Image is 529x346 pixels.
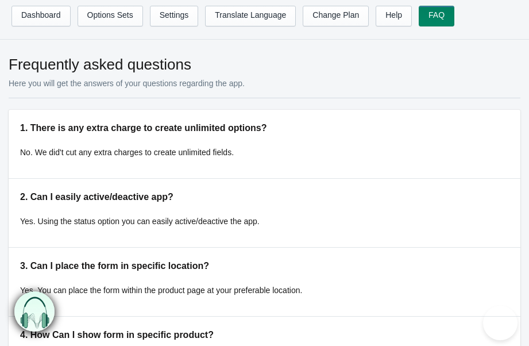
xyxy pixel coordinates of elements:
h5: 3. Can I place the form in specific location? [20,259,509,273]
a: Settings [150,6,199,26]
a: Options Sets [78,6,143,26]
p: Yes. You can place the form within the product page at your preferable location. [20,285,509,296]
h5: 2. Can I easily active/deactive app? [20,190,509,204]
p: Yes. Using the status option you can easily active/deactive the app. [20,216,509,227]
img: bxm.png [14,291,55,332]
iframe: Toggle Customer Support [483,306,518,340]
a: FAQ [419,6,454,26]
a: Change Plan [303,6,369,26]
a: Translate Language [205,6,296,26]
a: Help [376,6,412,26]
h5: 1. There is any extra charge to create unlimited options? [20,121,509,135]
a: Dashboard [11,6,71,26]
h2: Frequently asked questions [9,54,520,75]
p: No. We did't cut any extra charges to create unlimited fields. [20,147,509,158]
p: Here you will get the answers of your questions regarding the app. [9,78,520,89]
h5: 4. How Can I show form in specific product? [20,328,509,342]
